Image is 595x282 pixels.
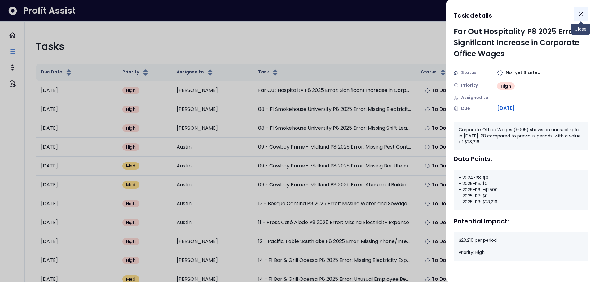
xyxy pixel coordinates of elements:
[454,232,588,261] div: $23,216 per period Priority: High
[571,24,590,35] div: Close
[461,69,477,76] span: Status
[454,170,588,210] div: - 2024-P8: $0 - 2025-P5: $0 - 2025-P6: -$1,500 - 2025-P7: $0 - 2025-P8: $23,216
[454,70,459,75] img: Status
[497,70,503,76] img: Not yet Started
[461,94,488,101] span: Assigned to
[506,69,540,76] span: Not yet Started
[497,105,515,112] span: [DATE]
[454,218,588,225] div: Potential Impact:
[454,122,588,150] div: Corporate Office Wages (9005) shows an unusual spike in [DATE]-P8 compared to previous periods, w...
[461,105,470,112] span: Due
[454,26,588,59] div: Far Out Hospitality P8 2025 Error: Significant Increase in Corporate Office Wages
[501,83,511,89] span: High
[574,7,588,21] button: Close
[461,82,478,89] span: Priority
[454,155,588,163] div: Data Points:
[454,10,492,21] h1: Task details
